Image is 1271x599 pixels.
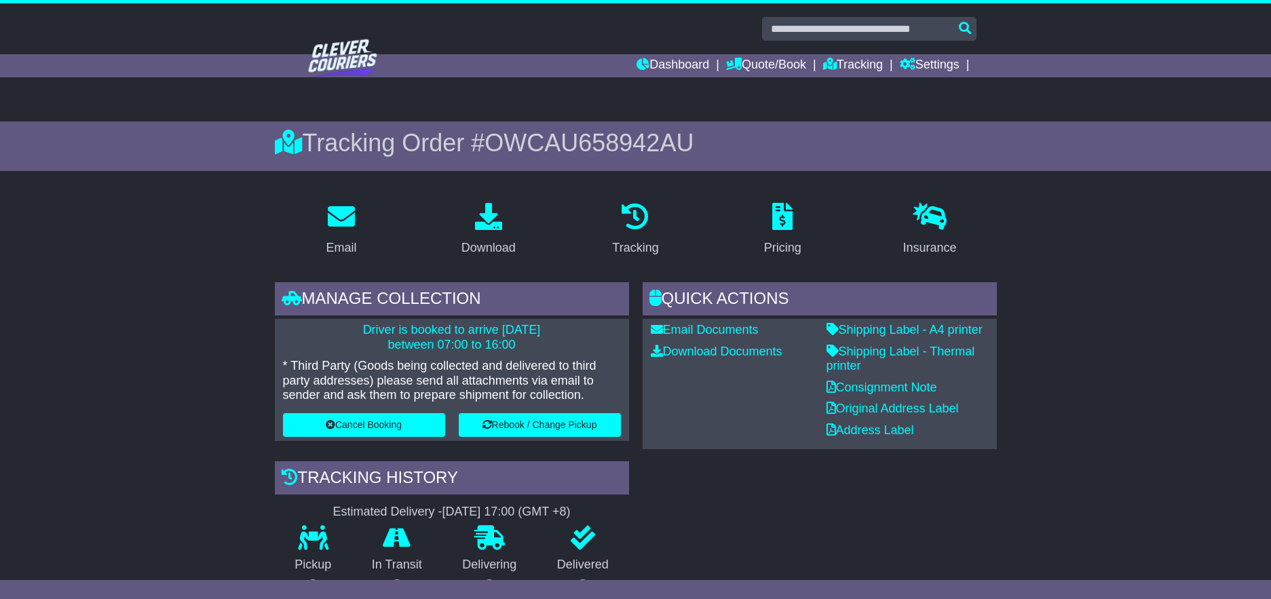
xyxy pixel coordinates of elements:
[275,558,352,573] p: Pickup
[326,239,356,257] div: Email
[275,505,629,520] div: Estimated Delivery -
[651,323,759,336] a: Email Documents
[827,381,937,394] a: Consignment Note
[317,198,365,262] a: Email
[612,239,658,257] div: Tracking
[442,505,571,520] div: [DATE] 17:00 (GMT +8)
[764,239,801,257] div: Pricing
[283,413,445,437] button: Cancel Booking
[651,345,782,358] a: Download Documents
[275,461,629,498] div: Tracking history
[827,402,959,415] a: Original Address Label
[903,239,957,257] div: Insurance
[827,323,983,336] a: Shipping Label - A4 printer
[755,198,810,262] a: Pricing
[453,198,525,262] a: Download
[643,282,997,319] div: Quick Actions
[827,423,914,437] a: Address Label
[485,129,694,157] span: OWCAU658942AU
[637,54,709,77] a: Dashboard
[900,54,960,77] a: Settings
[827,345,975,373] a: Shipping Label - Thermal printer
[442,558,537,573] p: Delivering
[894,198,966,262] a: Insurance
[603,198,667,262] a: Tracking
[283,323,621,352] p: Driver is booked to arrive [DATE] between 07:00 to 16:00
[459,413,621,437] button: Rebook / Change Pickup
[283,359,621,403] p: * Third Party (Goods being collected and delivered to third party addresses) please send all atta...
[461,239,516,257] div: Download
[537,558,629,573] p: Delivered
[726,54,806,77] a: Quote/Book
[823,54,883,77] a: Tracking
[352,558,442,573] p: In Transit
[275,282,629,319] div: Manage collection
[275,128,997,157] div: Tracking Order #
